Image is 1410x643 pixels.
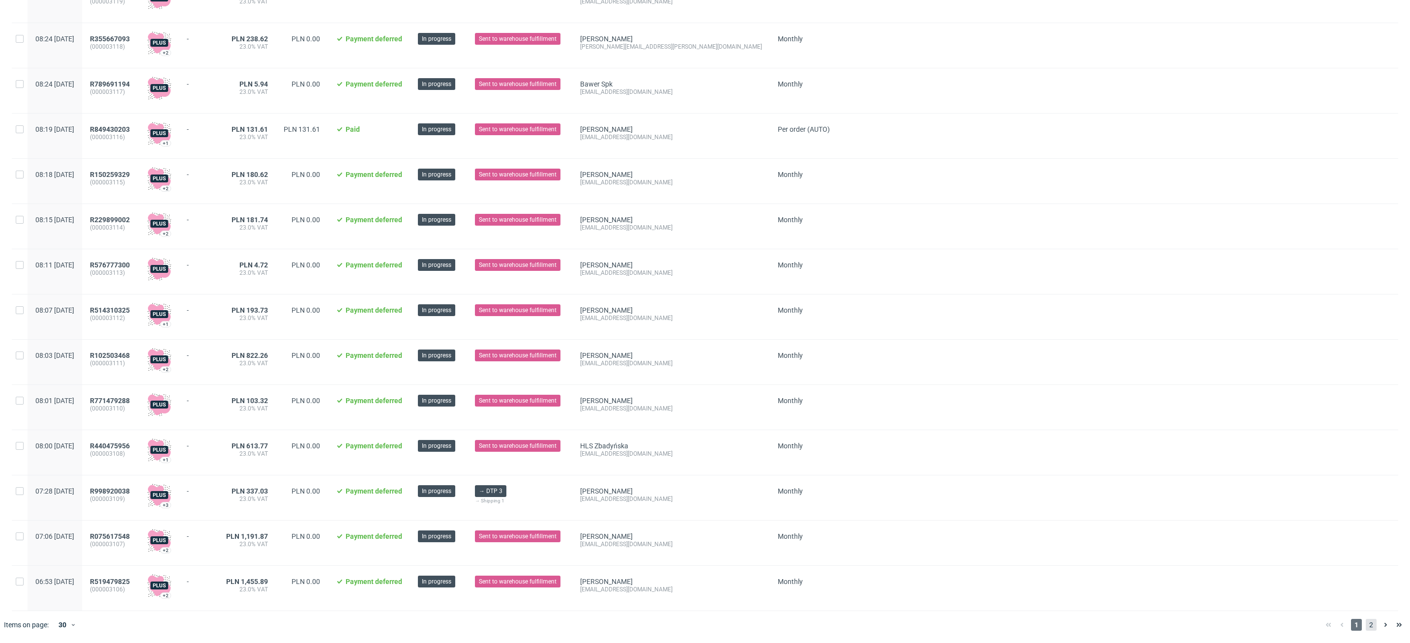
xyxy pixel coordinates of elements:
a: [PERSON_NAME] [580,261,633,269]
span: Paid [346,125,360,133]
a: [PERSON_NAME] [580,397,633,405]
img: plus-icon.676465ae8f3a83198b3f.png [147,76,171,100]
div: [EMAIL_ADDRESS][DOMAIN_NAME] [580,495,762,503]
div: [EMAIL_ADDRESS][DOMAIN_NAME] [580,450,762,458]
span: Sent to warehouse fulfillment [479,351,557,360]
span: PLN 337.03 [232,487,268,495]
a: [PERSON_NAME] [580,487,633,495]
span: 08:03 [DATE] [35,351,74,359]
span: Payment deferred [346,80,402,88]
span: 2 [1366,619,1377,631]
span: In progress [422,80,451,88]
span: 23.0% VAT [226,224,268,232]
span: R519479825 [90,578,130,585]
span: 23.0% VAT [226,359,268,367]
span: 08:15 [DATE] [35,216,74,224]
span: PLN 1,455.89 [226,578,268,585]
span: R355667093 [90,35,130,43]
span: Monthly [778,171,803,178]
img: plus-icon.676465ae8f3a83198b3f.png [147,302,171,326]
span: 23.0% VAT [226,133,268,141]
span: Payment deferred [346,261,402,269]
span: Monthly [778,351,803,359]
span: 08:11 [DATE] [35,261,74,269]
span: (000003116) [90,133,132,141]
img: plus-icon.676465ae8f3a83198b3f.png [147,167,171,190]
span: Sent to warehouse fulfillment [479,170,557,179]
span: (000003108) [90,450,132,458]
span: Monthly [778,35,803,43]
img: plus-icon.676465ae8f3a83198b3f.png [147,528,171,552]
div: +2 [163,50,169,56]
a: R355667093 [90,35,132,43]
div: → Shipping 1 [475,497,564,505]
span: R998920038 [90,487,130,495]
a: R771479288 [90,397,132,405]
a: R849430203 [90,125,132,133]
a: R519479825 [90,578,132,585]
span: Sent to warehouse fulfillment [479,34,557,43]
span: Sent to warehouse fulfillment [479,125,557,134]
span: R514310325 [90,306,130,314]
img: plus-icon.676465ae8f3a83198b3f.png [147,483,171,507]
a: [PERSON_NAME] [580,306,633,314]
span: In progress [422,487,451,496]
span: PLN 613.77 [232,442,268,450]
span: PLN 238.62 [232,35,268,43]
div: - [187,438,210,450]
span: 08:18 [DATE] [35,171,74,178]
span: (000003113) [90,269,132,277]
span: Payment deferred [346,532,402,540]
a: R102503468 [90,351,132,359]
span: 23.0% VAT [226,314,268,322]
div: [EMAIL_ADDRESS][DOMAIN_NAME] [580,314,762,322]
img: plus-icon.676465ae8f3a83198b3f.png [147,348,171,371]
img: plus-icon.676465ae8f3a83198b3f.png [147,31,171,55]
a: [PERSON_NAME] [580,578,633,585]
div: +3 [163,502,169,508]
span: PLN 131.61 [284,125,320,133]
a: [PERSON_NAME] [580,532,633,540]
span: Per order (AUTO) [778,125,830,133]
span: Monthly [778,80,803,88]
span: In progress [422,34,451,43]
span: PLN 131.61 [232,125,268,133]
span: PLN 0.00 [292,397,320,405]
div: - [187,528,210,540]
a: [PERSON_NAME] [580,35,633,43]
a: R440475956 [90,442,132,450]
img: plus-icon.676465ae8f3a83198b3f.png [147,574,171,597]
a: Bawer Spk [580,80,613,88]
div: [EMAIL_ADDRESS][DOMAIN_NAME] [580,88,762,96]
a: R150259329 [90,171,132,178]
span: Payment deferred [346,442,402,450]
span: In progress [422,125,451,134]
div: [EMAIL_ADDRESS][DOMAIN_NAME] [580,178,762,186]
span: (000003114) [90,224,132,232]
span: 23.0% VAT [226,450,268,458]
span: Monthly [778,216,803,224]
span: Payment deferred [346,171,402,178]
span: (000003117) [90,88,132,96]
span: PLN 5.94 [239,80,268,88]
span: Payment deferred [346,216,402,224]
span: PLN 181.74 [232,216,268,224]
div: +1 [163,457,169,463]
a: [PERSON_NAME] [580,125,633,133]
span: Sent to warehouse fulfillment [479,306,557,315]
span: R789691194 [90,80,130,88]
span: 23.0% VAT [226,585,268,593]
span: PLN 0.00 [292,578,320,585]
span: In progress [422,441,451,450]
span: Monthly [778,487,803,495]
span: R075617548 [90,532,130,540]
span: Monthly [778,442,803,450]
span: (000003118) [90,43,132,51]
span: PLN 0.00 [292,532,320,540]
span: Payment deferred [346,351,402,359]
span: In progress [422,306,451,315]
a: R576777300 [90,261,132,269]
div: +2 [163,186,169,191]
span: PLN 0.00 [292,487,320,495]
span: 23.0% VAT [226,540,268,548]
